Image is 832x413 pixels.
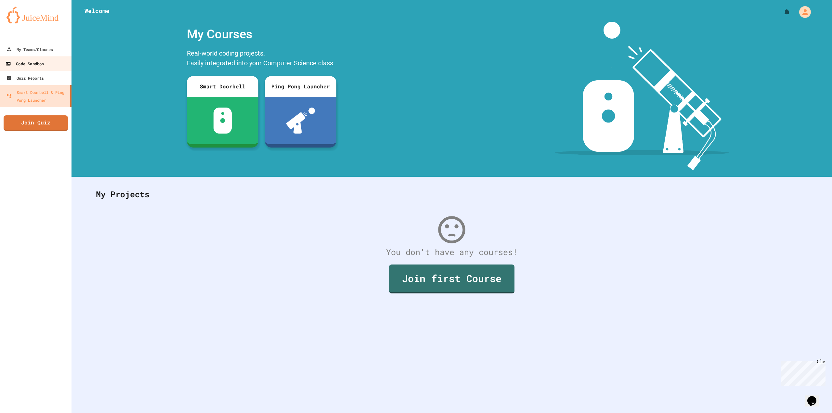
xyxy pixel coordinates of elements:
[6,45,53,53] div: My Teams/Classes
[771,6,792,18] div: My Notifications
[792,5,812,19] div: My Account
[805,387,825,407] iframe: chat widget
[6,88,68,104] div: Smart Doorbell & Ping Pong Launcher
[6,60,44,68] div: Code Sandbox
[265,76,336,97] div: Ping Pong Launcher
[6,74,44,82] div: Quiz Reports
[214,108,232,134] img: sdb-white.svg
[89,246,814,258] div: You don't have any courses!
[6,6,65,23] img: logo-orange.svg
[4,115,68,131] a: Join Quiz
[778,359,825,386] iframe: chat widget
[187,76,258,97] div: Smart Doorbell
[3,3,45,41] div: Chat with us now!Close
[89,182,814,207] div: My Projects
[184,47,340,71] div: Real-world coding projects. Easily integrated into your Computer Science class.
[184,22,340,47] div: My Courses
[555,22,729,170] img: banner-image-my-projects.png
[389,265,514,293] a: Join first Course
[286,108,315,134] img: ppl-with-ball.png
